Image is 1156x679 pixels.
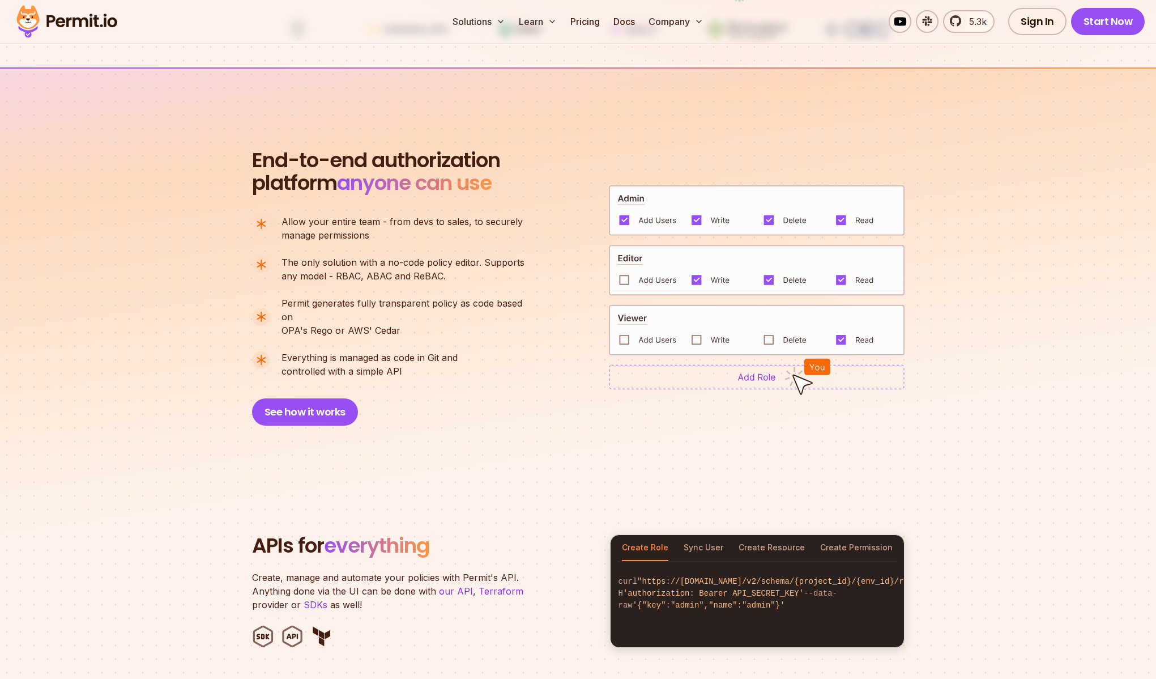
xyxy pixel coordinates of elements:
[644,10,708,33] button: Company
[637,577,927,586] span: "https://[DOMAIN_NAME]/v2/schema/{project_id}/{env_id}/roles"
[611,567,904,621] code: curl -H --data-raw
[281,215,523,242] p: manage permissions
[439,585,473,597] a: our API
[623,589,804,598] span: 'authorization: Bearer API_SECRET_KEY'
[1071,8,1145,35] a: Start Now
[943,10,995,33] a: 5.3k
[252,398,358,426] button: See how it works
[566,10,604,33] a: Pricing
[622,535,668,561] button: Create Role
[281,351,458,364] span: Everything is managed as code in Git and
[281,296,534,324] span: Permit generates fully transparent policy as code based on
[252,149,500,194] h2: platform
[337,168,492,197] span: anyone can use
[1008,8,1067,35] a: Sign In
[281,256,524,283] p: any model - RBAC, ABAC and ReBAC.
[609,10,639,33] a: Docs
[739,535,805,561] button: Create Resource
[324,531,429,560] span: everything
[252,571,535,612] p: Create, manage and automate your policies with Permit's API. Anything done via the UI can be done...
[304,599,327,610] a: SDKs
[684,535,723,561] button: Sync User
[281,256,524,269] span: The only solution with a no-code policy editor. Supports
[252,534,596,557] h2: APIs for
[479,585,523,597] a: Terraform
[11,2,122,41] img: Permit logo
[448,10,510,33] button: Solutions
[962,15,987,28] span: 5.3k
[281,351,458,378] p: controlled with a simple API
[252,149,500,172] span: End-to-end authorization
[514,10,561,33] button: Learn
[281,296,534,337] p: OPA's Rego or AWS' Cedar
[281,215,523,228] span: Allow your entire team - from devs to sales, to securely
[633,601,785,610] span: '{"key":"admin","name":"admin"}'
[820,535,893,561] button: Create Permission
